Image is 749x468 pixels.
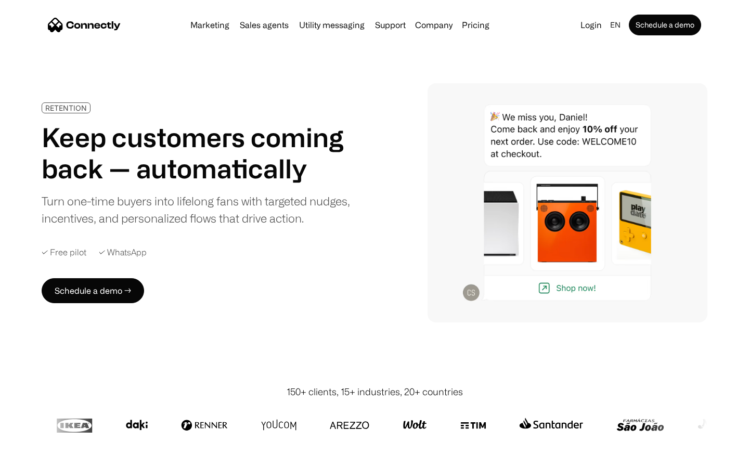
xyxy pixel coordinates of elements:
[99,248,147,257] div: ✓ WhatsApp
[42,278,144,303] a: Schedule a demo →
[371,21,410,29] a: Support
[458,21,494,29] a: Pricing
[42,122,358,184] h1: Keep customers coming back — automatically
[236,21,293,29] a: Sales agents
[287,385,463,399] div: 150+ clients, 15+ industries, 20+ countries
[21,450,62,464] ul: Language list
[412,18,456,32] div: Company
[45,104,87,112] div: RETENTION
[48,17,121,33] a: home
[629,15,701,35] a: Schedule a demo
[415,18,453,32] div: Company
[186,21,234,29] a: Marketing
[576,18,606,32] a: Login
[610,18,621,32] div: en
[606,18,627,32] div: en
[295,21,369,29] a: Utility messaging
[42,192,358,227] div: Turn one-time buyers into lifelong fans with targeted nudges, incentives, and personalized flows ...
[10,449,62,464] aside: Language selected: English
[42,248,86,257] div: ✓ Free pilot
